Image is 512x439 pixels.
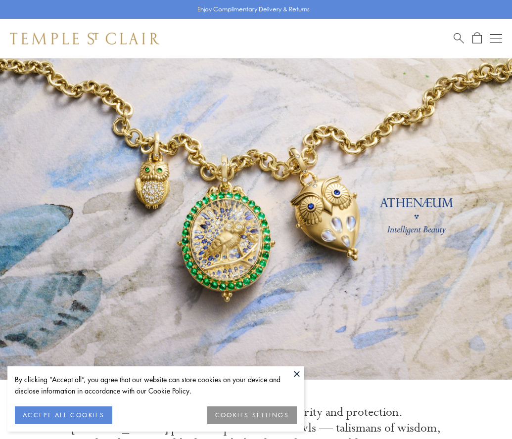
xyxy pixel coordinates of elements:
[490,33,502,44] button: Open navigation
[207,406,297,424] button: COOKIES SETTINGS
[454,32,464,44] a: Search
[15,406,112,424] button: ACCEPT ALL COOKIES
[472,32,482,44] a: Open Shopping Bag
[15,374,297,396] div: By clicking “Accept all”, you agree that our website can store cookies on your device and disclos...
[10,33,159,44] img: Temple St. Clair
[197,4,310,14] p: Enjoy Complimentary Delivery & Returns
